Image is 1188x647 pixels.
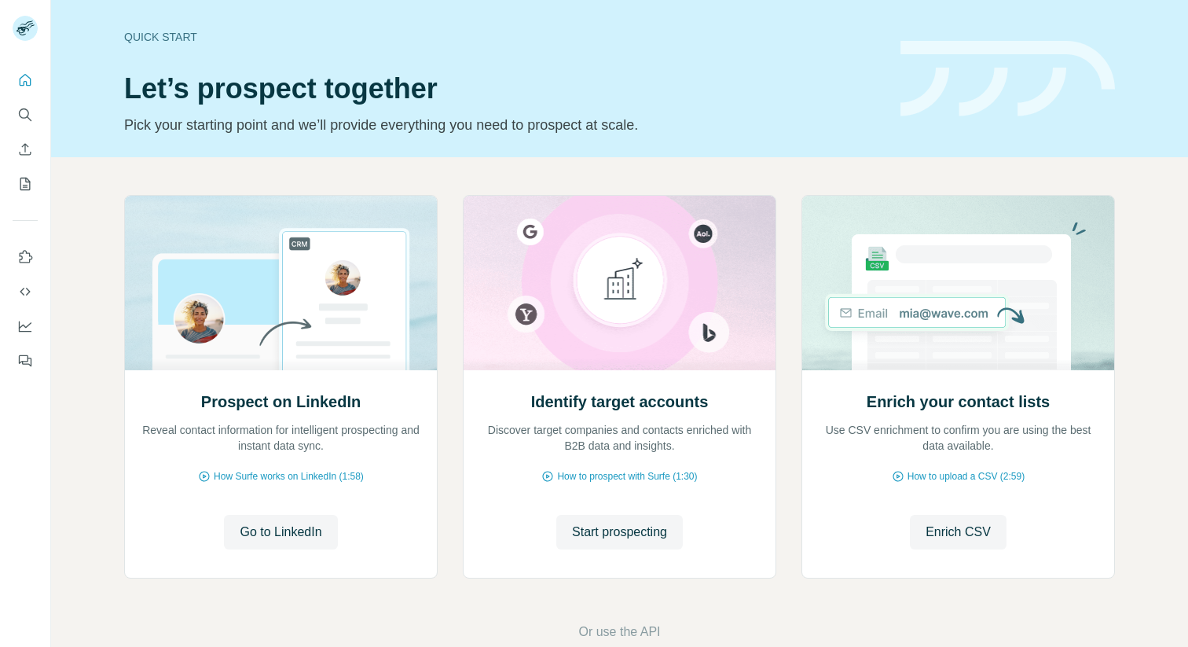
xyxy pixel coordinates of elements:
button: Go to LinkedIn [224,515,337,550]
button: Dashboard [13,312,38,340]
img: Enrich your contact lists [801,196,1115,370]
p: Discover target companies and contacts enriched with B2B data and insights. [479,422,760,454]
span: How to upload a CSV (2:59) [907,469,1025,483]
button: Start prospecting [556,515,683,550]
button: Quick start [13,66,38,94]
img: Identify target accounts [463,196,776,370]
p: Use CSV enrichment to confirm you are using the best data available. [818,422,1098,454]
span: How to prospect with Surfe (1:30) [557,469,697,483]
img: Prospect on LinkedIn [124,196,438,370]
h2: Identify target accounts [531,391,709,413]
button: Use Surfe on LinkedIn [13,243,38,271]
p: Pick your starting point and we’ll provide everything you need to prospect at scale. [124,114,882,136]
button: Feedback [13,347,38,375]
button: My lists [13,170,38,198]
button: Search [13,101,38,129]
span: Start prospecting [572,523,667,542]
h1: Let’s prospect together [124,73,882,105]
p: Reveal contact information for intelligent prospecting and instant data sync. [141,422,421,454]
button: Enrich CSV [910,515,1006,550]
span: Enrich CSV [926,523,991,542]
button: Or use the API [578,623,660,641]
button: Use Surfe API [13,278,38,306]
span: Go to LinkedIn [240,523,321,542]
img: banner [900,41,1115,117]
div: Quick start [124,29,882,45]
span: How Surfe works on LinkedIn (1:58) [214,469,364,483]
h2: Enrich your contact lists [867,391,1050,413]
button: Enrich CSV [13,135,38,164]
h2: Prospect on LinkedIn [201,391,361,413]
